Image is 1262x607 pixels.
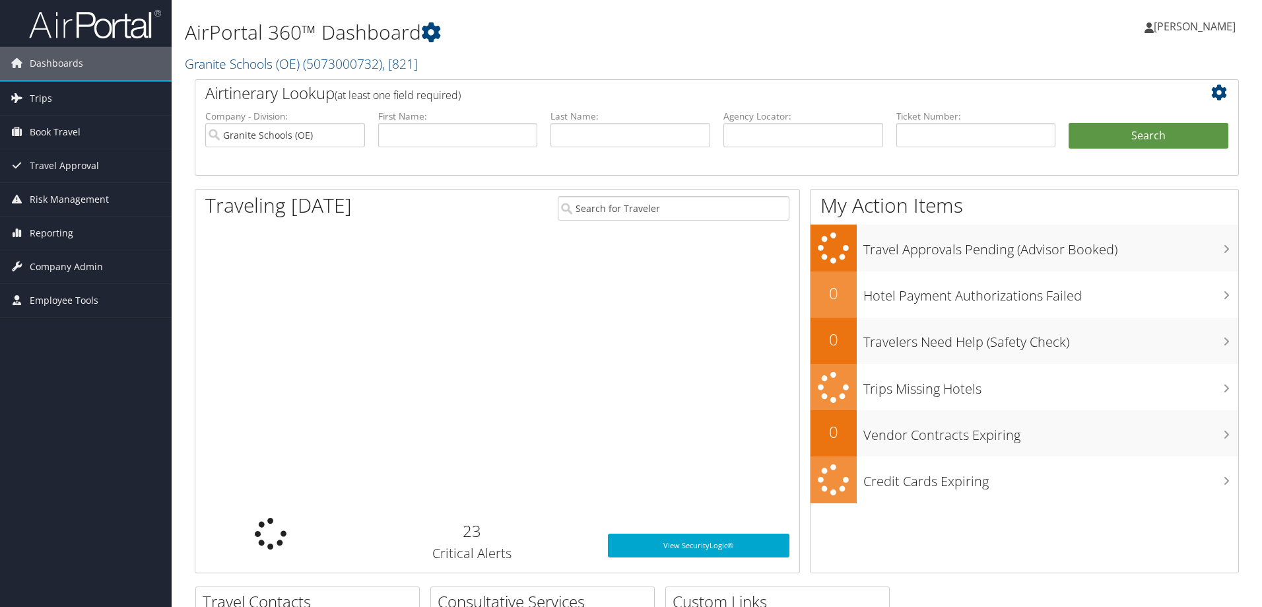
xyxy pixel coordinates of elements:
label: Agency Locator: [723,110,883,123]
h1: AirPortal 360™ Dashboard [185,18,894,46]
label: Company - Division: [205,110,365,123]
a: 0Travelers Need Help (Safety Check) [811,318,1238,364]
h3: Vendor Contracts Expiring [863,419,1238,445]
a: View SecurityLogic® [608,534,789,557]
label: Last Name: [550,110,710,123]
h3: Travelers Need Help (Safety Check) [863,326,1238,351]
a: Granite Schools (OE) [185,55,418,73]
a: Credit Cards Expiring [811,456,1238,503]
h3: Credit Cards Expiring [863,466,1238,491]
span: Risk Management [30,183,109,216]
span: Employee Tools [30,284,98,317]
a: Travel Approvals Pending (Advisor Booked) [811,225,1238,271]
span: Dashboards [30,47,83,80]
h3: Hotel Payment Authorizations Failed [863,280,1238,305]
input: Search for Traveler [558,196,789,221]
a: Trips Missing Hotels [811,364,1238,411]
a: 0Hotel Payment Authorizations Failed [811,271,1238,318]
h3: Trips Missing Hotels [863,373,1238,398]
h2: 0 [811,328,857,351]
img: airportal-logo.png [29,9,161,40]
h3: Travel Approvals Pending (Advisor Booked) [863,234,1238,259]
h2: Airtinerary Lookup [205,82,1141,104]
h2: 0 [811,282,857,304]
h1: My Action Items [811,192,1238,219]
span: Trips [30,82,52,115]
label: First Name: [378,110,538,123]
span: Company Admin [30,250,103,283]
h3: Critical Alerts [356,544,588,563]
label: Ticket Number: [896,110,1056,123]
span: [PERSON_NAME] [1154,19,1236,34]
button: Search [1069,123,1228,149]
span: ( 5073000732 ) [303,55,382,73]
span: (at least one field required) [335,88,461,102]
h2: 0 [811,421,857,443]
a: [PERSON_NAME] [1145,7,1249,46]
span: , [ 821 ] [382,55,418,73]
a: 0Vendor Contracts Expiring [811,410,1238,456]
span: Reporting [30,217,73,250]
h1: Traveling [DATE] [205,192,352,219]
span: Book Travel [30,116,81,149]
span: Travel Approval [30,149,99,182]
h2: 23 [356,520,588,542]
